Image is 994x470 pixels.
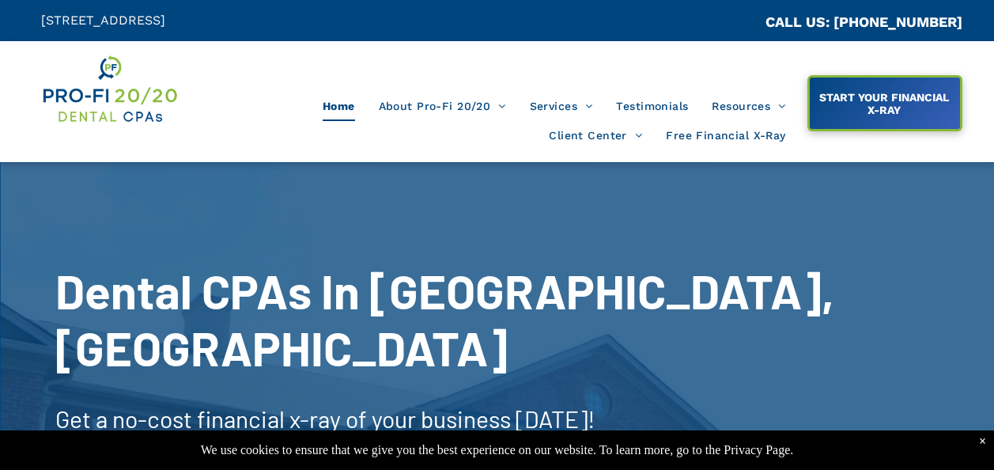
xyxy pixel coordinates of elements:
img: Get Dental CPA Consulting, Bookkeeping, & Bank Loans [41,53,178,125]
a: Services [518,91,605,121]
div: Dismiss notification [979,434,986,449]
span: Get a [55,404,108,433]
a: Free Financial X-Ray [654,121,797,151]
span: Dental CPAs In [GEOGRAPHIC_DATA], [GEOGRAPHIC_DATA] [55,262,834,376]
a: Resources [700,91,797,121]
a: CALL US: [PHONE_NUMBER] [765,13,962,30]
span: CA::CALLC [698,15,765,30]
a: Testimonials [604,91,700,121]
a: Home [311,91,367,121]
a: About Pro-Fi 20/20 [367,91,518,121]
a: Client Center [537,121,654,151]
span: START YOUR FINANCIAL X-RAY [811,83,958,124]
a: START YOUR FINANCIAL X-RAY [807,75,962,131]
span: of your business [DATE]! [346,404,595,433]
span: no-cost financial x-ray [112,404,341,433]
span: [STREET_ADDRESS] [41,13,165,28]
